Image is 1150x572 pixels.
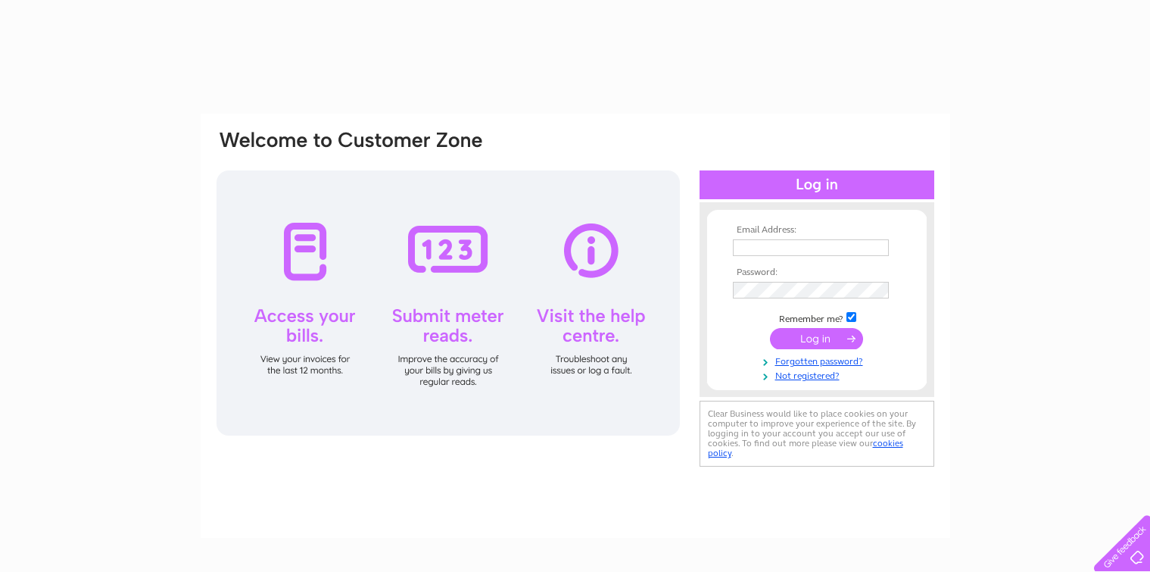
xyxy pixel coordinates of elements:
td: Remember me? [729,310,905,325]
div: Clear Business would like to place cookies on your computer to improve your experience of the sit... [700,401,934,467]
a: Not registered? [733,367,905,382]
input: Submit [770,328,863,349]
a: Forgotten password? [733,353,905,367]
th: Email Address: [729,225,905,236]
th: Password: [729,267,905,278]
a: cookies policy [708,438,903,458]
